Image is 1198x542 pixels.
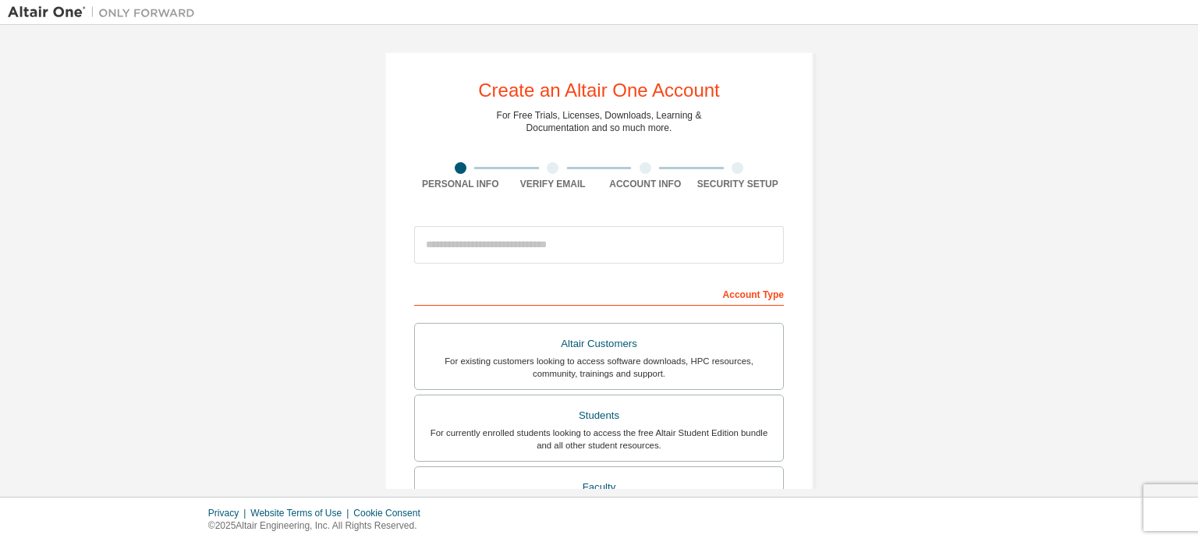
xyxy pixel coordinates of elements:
[8,5,203,20] img: Altair One
[424,476,774,498] div: Faculty
[497,109,702,134] div: For Free Trials, Licenses, Downloads, Learning & Documentation and so much more.
[692,178,785,190] div: Security Setup
[414,178,507,190] div: Personal Info
[424,427,774,452] div: For currently enrolled students looking to access the free Altair Student Edition bundle and all ...
[250,507,353,519] div: Website Terms of Use
[414,281,784,306] div: Account Type
[353,507,429,519] div: Cookie Consent
[424,355,774,380] div: For existing customers looking to access software downloads, HPC resources, community, trainings ...
[208,507,250,519] div: Privacy
[599,178,692,190] div: Account Info
[507,178,600,190] div: Verify Email
[478,81,720,100] div: Create an Altair One Account
[424,333,774,355] div: Altair Customers
[424,405,774,427] div: Students
[208,519,430,533] p: © 2025 Altair Engineering, Inc. All Rights Reserved.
